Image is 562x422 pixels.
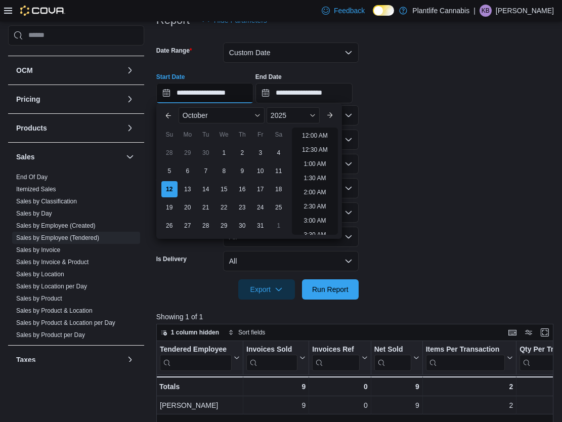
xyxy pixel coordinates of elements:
div: Th [234,126,250,143]
input: Dark Mode [373,5,394,16]
span: Sales by Invoice [16,246,60,254]
a: Sales by Product [16,295,62,302]
div: Tendered Employee [160,345,232,370]
a: End Of Day [16,174,48,181]
span: Sales by Invoice & Product [16,258,89,266]
div: day-31 [252,218,269,234]
a: Sales by Product & Location per Day [16,319,115,326]
p: Plantlife Cannabis [412,5,469,17]
span: Export [244,279,289,300]
button: Sales [124,151,136,163]
div: Items Per Transaction [425,345,505,354]
li: 1:00 AM [299,158,330,170]
ul: Time [292,128,338,235]
a: Sales by Location [16,271,64,278]
span: Sales by Product & Location per Day [16,319,115,327]
div: We [216,126,232,143]
button: Next month [322,107,338,123]
p: Showing 1 of 1 [156,312,557,322]
label: Is Delivery [156,255,187,263]
div: day-3 [252,145,269,161]
p: [PERSON_NAME] [496,5,554,17]
div: day-11 [271,163,287,179]
div: day-29 [180,145,196,161]
div: day-26 [161,218,178,234]
button: Taxes [124,354,136,366]
div: day-8 [216,163,232,179]
button: Keyboard shortcuts [506,326,518,339]
div: Invoices Ref [312,345,359,354]
span: Feedback [334,6,365,16]
div: Tendered Employee [160,345,232,354]
div: day-10 [252,163,269,179]
div: [PERSON_NAME] [160,399,240,411]
div: day-2 [234,145,250,161]
a: Feedback [318,1,369,21]
button: Pricing [16,94,122,104]
div: day-30 [234,218,250,234]
a: Sales by Employee (Tendered) [16,234,99,241]
a: Sales by Product & Location [16,307,93,314]
input: Press the down key to open a popover containing a calendar. [255,83,353,103]
div: day-28 [198,218,214,234]
div: 9 [374,399,419,411]
h3: Pricing [16,94,40,104]
div: 9 [374,381,419,393]
div: day-1 [271,218,287,234]
button: Open list of options [344,160,353,168]
li: 2:30 AM [299,200,330,213]
button: Export [238,279,295,300]
button: Enter fullscreen [539,326,551,339]
a: Sales by Location per Day [16,283,87,290]
span: Sales by Classification [16,197,77,205]
button: Sales [16,152,122,162]
div: Fr [252,126,269,143]
div: Button. Open the month selector. October is currently selected. [179,107,265,123]
div: day-1 [216,145,232,161]
button: Open list of options [344,184,353,192]
li: 2:00 AM [299,186,330,198]
div: 2 [426,399,513,411]
button: Tendered Employee [160,345,240,370]
span: Sales by Employee (Tendered) [16,234,99,242]
span: Sales by Product [16,294,62,303]
div: day-17 [252,181,269,197]
a: Sales by Invoice & Product [16,259,89,266]
span: End Of Day [16,173,48,181]
div: day-5 [161,163,178,179]
span: KB [482,5,490,17]
div: Su [161,126,178,143]
button: Net Sold [374,345,419,370]
span: Sales by Location [16,270,64,278]
a: Sales by Day [16,210,52,217]
button: Open list of options [344,111,353,119]
span: Sales by Product & Location [16,307,93,315]
button: Pricing [124,93,136,105]
img: Cova [20,6,65,16]
button: Custom Date [223,43,359,63]
div: day-14 [198,181,214,197]
h3: OCM [16,65,33,75]
label: Date Range [156,47,192,55]
div: day-9 [234,163,250,179]
a: Sales by Employee (Created) [16,222,96,229]
div: day-22 [216,199,232,216]
span: Sales by Location per Day [16,282,87,290]
li: 3:30 AM [299,229,330,241]
span: Sort fields [238,328,265,336]
button: Invoices Sold [246,345,306,370]
div: day-19 [161,199,178,216]
div: day-15 [216,181,232,197]
div: Totals [159,381,240,393]
div: 9 [246,399,306,411]
span: 2025 [271,111,286,119]
li: 3:00 AM [299,215,330,227]
button: Run Report [302,279,359,300]
div: Tu [198,126,214,143]
label: Start Date [156,73,185,81]
button: OCM [16,65,122,75]
div: day-21 [198,199,214,216]
div: day-13 [180,181,196,197]
button: Products [124,122,136,134]
div: day-25 [271,199,287,216]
